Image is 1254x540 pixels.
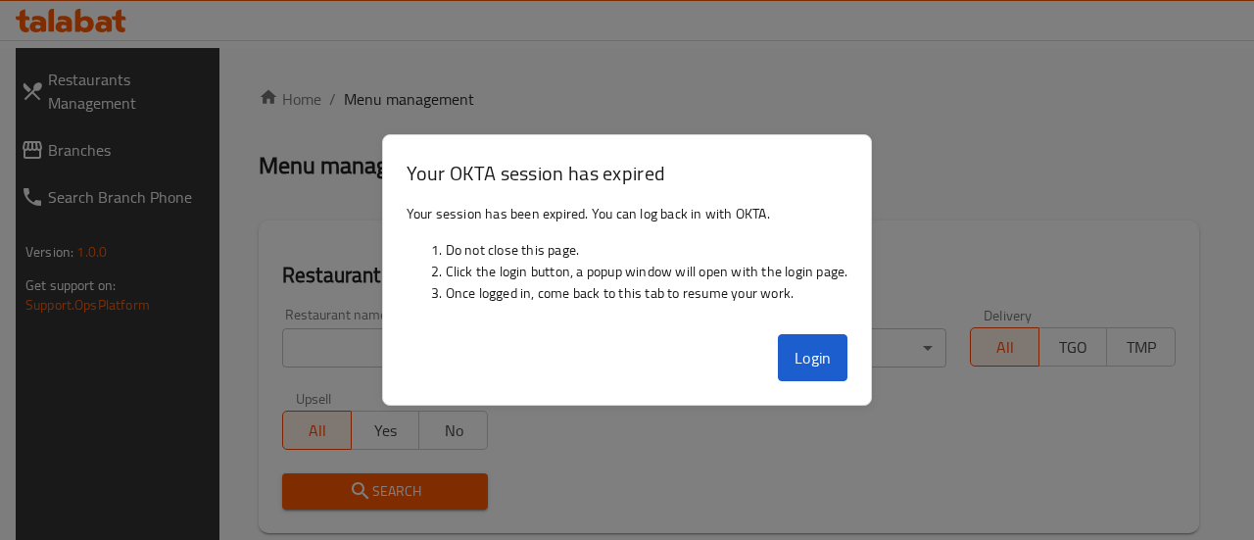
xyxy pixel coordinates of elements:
[407,159,848,187] h3: Your OKTA session has expired
[446,239,848,261] li: Do not close this page.
[778,334,848,381] button: Login
[446,282,848,304] li: Once logged in, come back to this tab to resume your work.
[383,195,872,326] div: Your session has been expired. You can log back in with OKTA.
[446,261,848,282] li: Click the login button, a popup window will open with the login page.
